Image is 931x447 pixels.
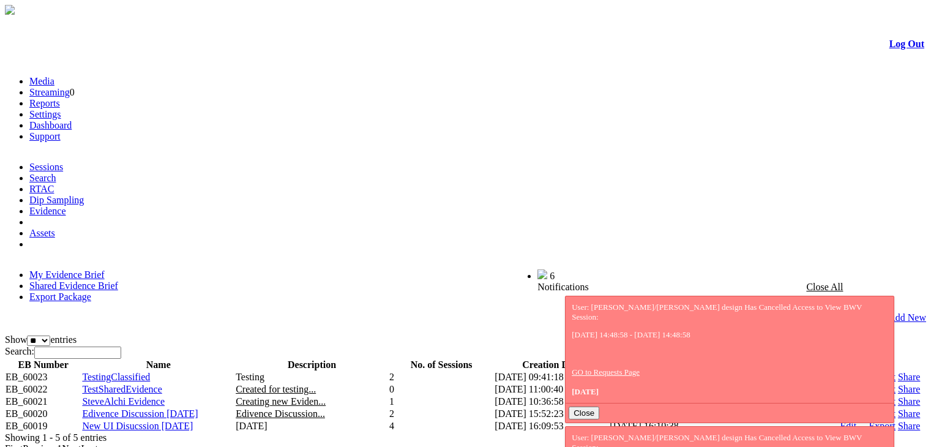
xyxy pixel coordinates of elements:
[82,408,198,419] a: Edivence Discussion [DATE]
[898,421,920,431] a: Share
[5,5,15,15] img: arrow-3.png
[29,109,61,119] a: Settings
[898,408,920,419] a: Share
[806,282,843,292] a: Close All
[550,271,555,281] span: 6
[5,359,81,371] th: EB Number: activate to sort column ascending
[29,184,54,194] a: RTAC
[29,173,56,183] a: Search
[29,280,118,291] a: Shared Evidence Brief
[29,162,63,172] a: Sessions
[569,407,599,419] button: Close
[235,359,389,371] th: Description: activate to sort column ascending
[372,270,513,279] span: Welcome, Nav Alchi design (Administrator)
[29,195,84,205] a: Dip Sampling
[236,384,316,394] span: Created for testing...
[888,312,926,323] a: Add New
[81,359,235,371] th: Name: activate to sort column ascending
[572,367,640,377] a: GO to Requests Page
[898,396,920,407] a: Share
[29,76,54,86] a: Media
[236,372,264,382] span: Testing
[34,347,121,359] input: Search:
[537,269,547,279] img: bell25.png
[82,396,165,407] a: SteveAlchi Evidence
[572,387,599,396] span: [DATE]
[236,396,326,407] span: Creating new Eviden...
[5,396,81,408] td: EB_60021
[29,120,72,130] a: Dashboard
[29,228,55,238] a: Assets
[82,384,162,394] a: TestSharedEvidence
[27,336,50,346] select: Showentries
[898,372,920,382] a: Share
[82,421,193,431] a: New UI Disucssion [DATE]
[5,346,121,356] label: Search:
[537,282,900,293] div: Notifications
[572,330,888,340] p: [DATE] 14:48:58 - [DATE] 14:48:58
[5,383,81,396] td: EB_60022
[5,432,926,443] div: Showing 1 - 5 of 5 entries
[5,408,81,420] td: EB_60020
[29,206,66,216] a: Evidence
[29,131,61,141] a: Support
[5,420,81,432] td: EB_60019
[29,291,91,302] a: Export Package
[29,269,105,280] a: My Evidence Brief
[82,372,150,382] a: TestingClassified
[5,334,77,345] label: Show entries
[70,87,75,97] span: 0
[572,302,888,397] div: User: [PERSON_NAME]/[PERSON_NAME] design Has Cancelled Access to View BWV Session:
[5,371,81,383] td: EB_60023
[898,384,920,394] a: Share
[236,408,325,419] span: Edivence Discussion...
[29,87,70,97] a: Streaming
[889,39,924,49] a: Log Out
[236,421,267,431] span: [DATE]
[29,98,60,108] a: Reports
